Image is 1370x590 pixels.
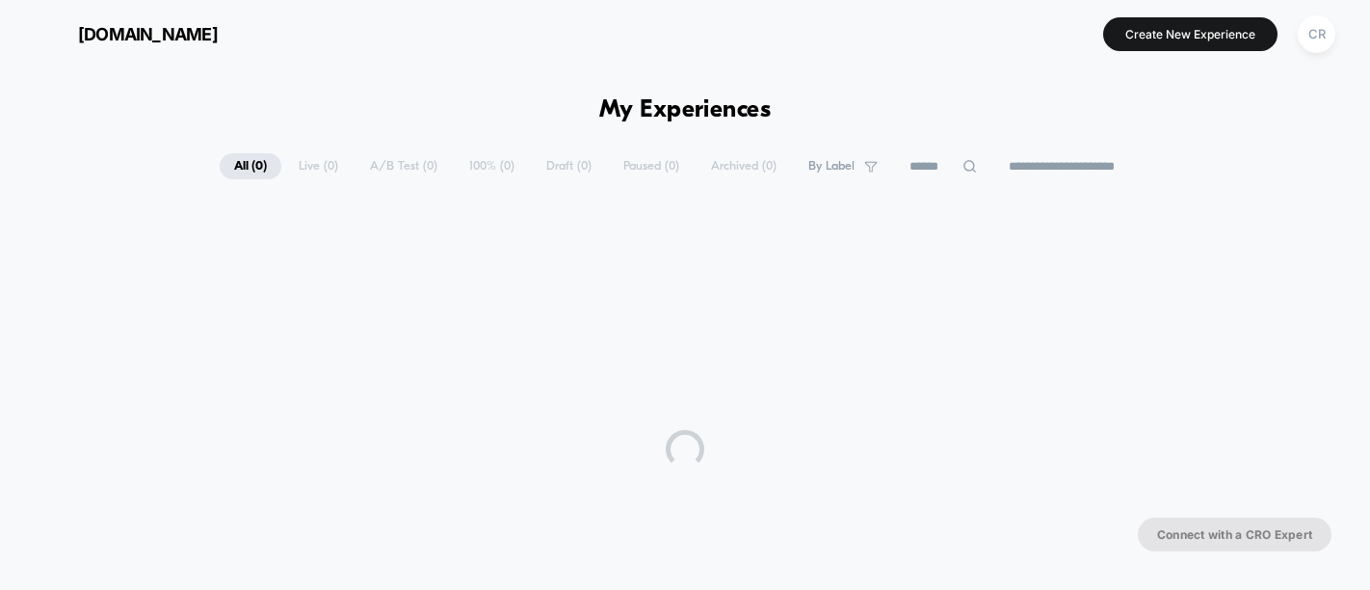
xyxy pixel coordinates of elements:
button: Connect with a CRO Expert [1138,518,1331,551]
div: CR [1298,15,1335,53]
button: Create New Experience [1103,17,1278,51]
span: By Label [808,159,855,174]
button: [DOMAIN_NAME] [29,18,224,49]
span: All ( 0 ) [220,153,281,179]
h1: My Experiences [599,96,772,124]
span: [DOMAIN_NAME] [78,24,218,44]
button: CR [1292,14,1341,54]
